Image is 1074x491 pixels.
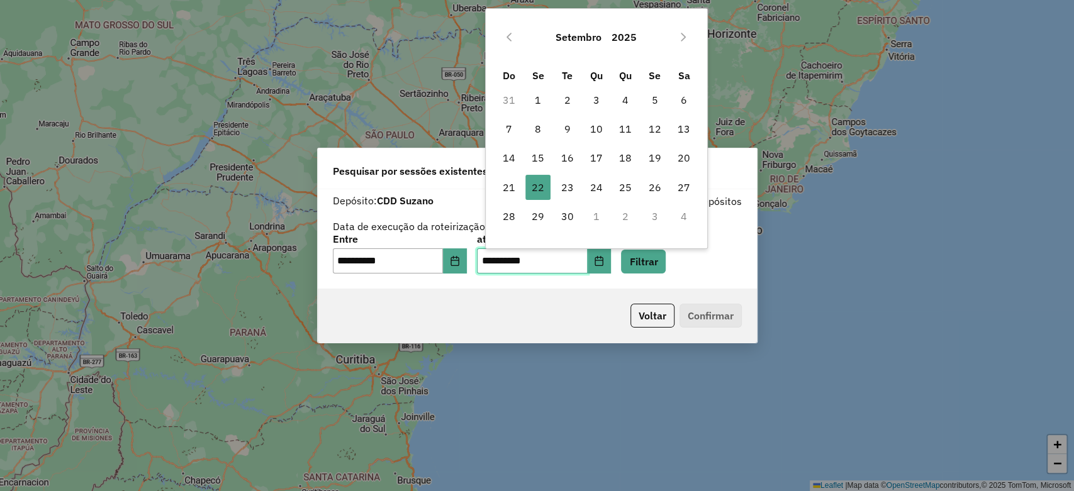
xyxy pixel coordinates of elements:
[584,175,609,200] span: 24
[671,87,696,113] span: 6
[496,116,522,141] span: 7
[552,173,581,202] td: 23
[630,304,674,328] button: Voltar
[611,85,640,114] td: 4
[523,202,552,231] td: 29
[607,22,642,52] button: Choose Year
[611,114,640,143] td: 11
[671,116,696,141] span: 13
[551,22,607,52] button: Choose Month
[640,173,669,202] td: 26
[485,8,708,249] div: Choose Date
[525,175,551,200] span: 22
[333,163,488,179] span: Pesquisar por sessões existentes
[554,175,579,200] span: 23
[523,114,552,143] td: 8
[443,248,467,273] button: Choose Date
[642,175,668,200] span: 26
[640,202,669,231] td: 3
[552,143,581,172] td: 16
[588,248,612,273] button: Choose Date
[669,173,698,202] td: 27
[554,87,579,113] span: 2
[552,114,581,143] td: 9
[611,173,640,202] td: 25
[477,231,611,246] label: até
[640,143,669,172] td: 19
[525,87,551,113] span: 1
[532,69,544,82] span: Se
[671,175,696,200] span: 27
[494,143,523,172] td: 14
[377,194,434,207] strong: CDD Suzano
[640,85,669,114] td: 5
[494,85,523,114] td: 31
[496,175,522,200] span: 21
[552,202,581,231] td: 30
[552,85,581,114] td: 2
[613,175,638,200] span: 25
[582,85,611,114] td: 3
[584,145,609,170] span: 17
[582,114,611,143] td: 10
[619,69,632,82] span: Qu
[525,145,551,170] span: 15
[669,143,698,172] td: 20
[613,87,638,113] span: 4
[611,202,640,231] td: 2
[613,116,638,141] span: 11
[640,114,669,143] td: 12
[333,193,434,208] label: Depósito:
[503,69,515,82] span: Do
[494,173,523,202] td: 21
[673,27,693,47] button: Next Month
[525,116,551,141] span: 8
[621,250,666,273] button: Filtrar
[496,204,522,229] span: 28
[554,116,579,141] span: 9
[611,143,640,172] td: 18
[669,114,698,143] td: 13
[333,231,467,246] label: Entre
[562,69,573,82] span: Te
[582,202,611,231] td: 1
[671,145,696,170] span: 20
[584,87,609,113] span: 3
[523,85,552,114] td: 1
[554,145,579,170] span: 16
[499,27,519,47] button: Previous Month
[642,145,668,170] span: 19
[642,87,668,113] span: 5
[582,143,611,172] td: 17
[678,69,690,82] span: Sa
[525,204,551,229] span: 29
[642,116,668,141] span: 12
[584,116,609,141] span: 10
[523,173,552,202] td: 22
[669,85,698,114] td: 6
[554,204,579,229] span: 30
[590,69,603,82] span: Qu
[669,202,698,231] td: 4
[613,145,638,170] span: 18
[523,143,552,172] td: 15
[582,173,611,202] td: 24
[494,114,523,143] td: 7
[494,202,523,231] td: 28
[333,219,488,234] label: Data de execução da roteirização:
[496,145,522,170] span: 14
[649,69,661,82] span: Se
